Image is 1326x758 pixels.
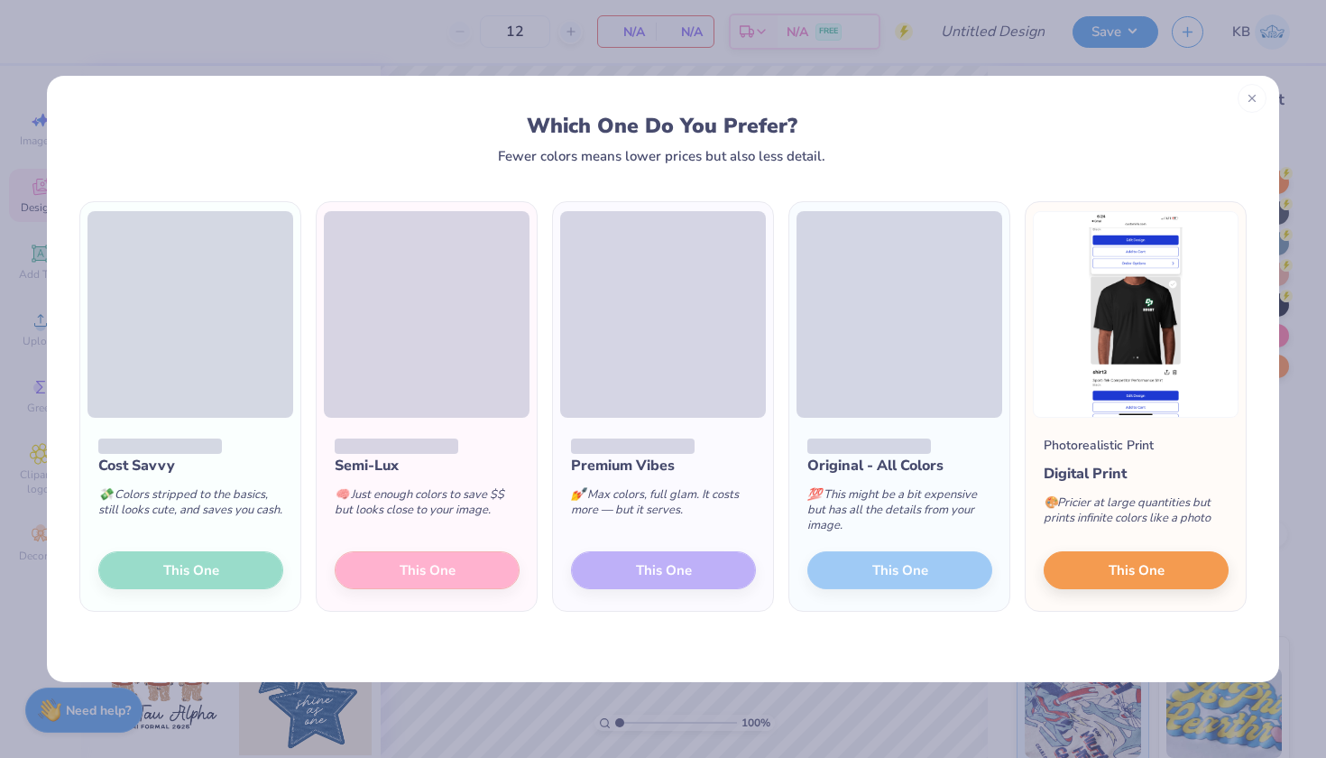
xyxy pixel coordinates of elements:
[807,486,822,503] span: 💯
[1044,463,1229,485] div: Digital Print
[807,455,992,476] div: Original - All Colors
[571,486,585,503] span: 💅
[571,476,756,536] div: Max colors, full glam. It costs more — but it serves.
[335,455,520,476] div: Semi-Lux
[1033,211,1239,418] img: Photorealistic preview
[498,149,825,163] div: Fewer colors means lower prices but also less detail.
[1044,485,1229,544] div: Pricier at large quantities but prints infinite colors like a photo
[1044,436,1154,455] div: Photorealistic Print
[1044,495,1058,511] span: 🎨
[97,114,1229,138] div: Which One Do You Prefer?
[571,455,756,476] div: Premium Vibes
[98,476,283,536] div: Colors stripped to the basics, still looks cute, and saves you cash.
[807,476,992,551] div: This might be a bit expensive but has all the details from your image.
[1044,551,1229,589] button: This One
[98,486,113,503] span: 💸
[335,476,520,536] div: Just enough colors to save $$ but looks close to your image.
[335,486,349,503] span: 🧠
[98,455,283,476] div: Cost Savvy
[1109,560,1165,581] span: This One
